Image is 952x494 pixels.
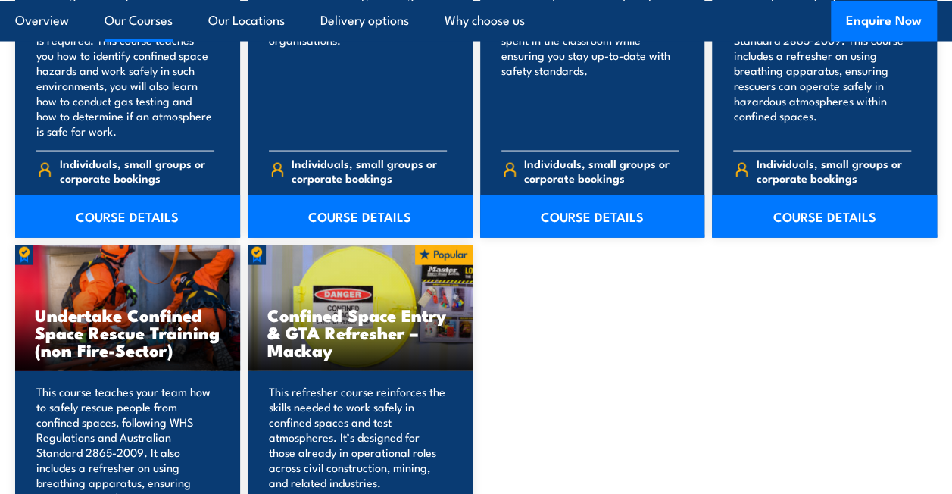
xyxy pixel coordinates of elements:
[248,195,473,238] a: COURSE DETAILS
[15,195,240,238] a: COURSE DETAILS
[267,306,453,358] h3: Confined Space Entry & GTA Refresher – Mackay
[292,156,446,185] span: Individuals, small groups or corporate bookings
[35,306,220,358] h3: Undertake Confined Space Rescue Training (non Fire-Sector)
[712,195,937,238] a: COURSE DETAILS
[480,195,705,238] a: COURSE DETAILS
[757,156,911,185] span: Individuals, small groups or corporate bookings
[524,156,679,185] span: Individuals, small groups or corporate bookings
[60,156,214,185] span: Individuals, small groups or corporate bookings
